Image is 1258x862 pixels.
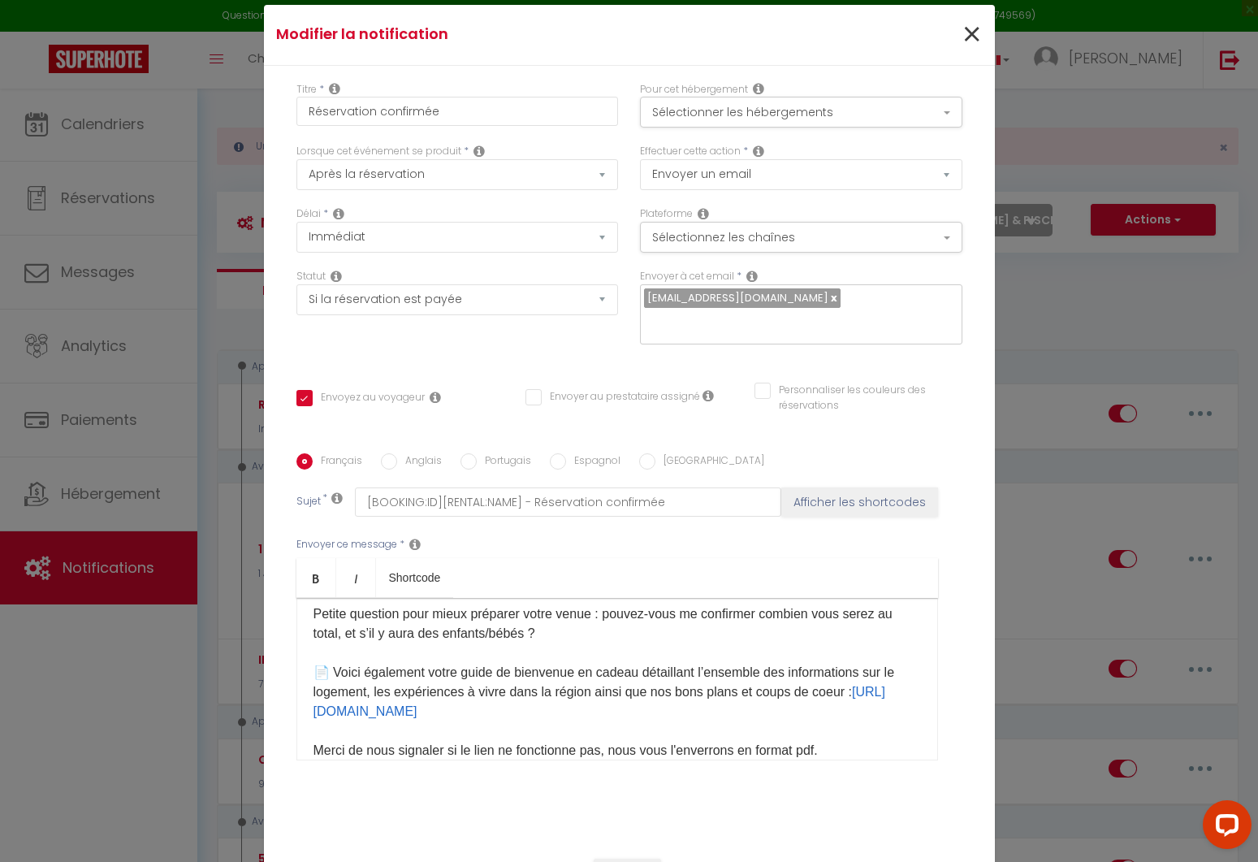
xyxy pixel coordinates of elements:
[647,290,828,305] span: [EMAIL_ADDRESS][DOMAIN_NAME]
[753,82,764,95] i: This Rental
[296,144,461,159] label: Lorsque cet événement se produit
[702,389,714,402] i: Envoyer au prestataire si il est assigné
[640,82,748,97] label: Pour cet hébergement
[296,537,397,552] label: Envoyer ce message
[333,207,344,220] i: Action Time
[746,270,758,283] i: Recipient
[640,269,734,284] label: Envoyer à cet email
[962,18,982,53] button: Close
[376,558,454,597] a: Shortcode
[430,391,441,404] i: Envoyer au voyageur
[962,11,982,59] span: ×
[336,558,376,597] a: Italic
[296,206,321,222] label: Délai
[640,144,741,159] label: Effectuer cette action
[331,492,343,505] i: Subject
[296,269,326,284] label: Statut
[566,453,620,471] label: Espagnol
[640,222,962,253] button: Sélectionnez les chaînes
[331,270,342,283] i: Booking status
[329,82,340,95] i: Title
[296,82,317,97] label: Titre
[640,206,693,222] label: Plateforme
[655,453,764,471] label: [GEOGRAPHIC_DATA]
[477,453,531,471] label: Portugais
[409,538,421,551] i: Message
[397,453,442,471] label: Anglais
[698,207,709,220] i: Action Channel
[296,494,321,511] label: Sujet
[1190,794,1258,862] iframe: LiveChat chat widget
[276,23,740,45] h4: Modifier la notification
[473,145,485,158] i: Event Occur
[296,558,336,597] a: Bold
[313,390,425,408] label: Envoyez au voyageur
[640,97,962,128] button: Sélectionner les hébergements
[313,453,362,471] label: Français
[781,487,938,517] button: Afficher les shortcodes
[753,145,764,158] i: Action Type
